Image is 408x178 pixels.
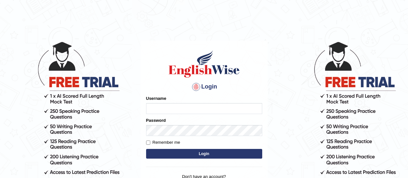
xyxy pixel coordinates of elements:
[146,117,166,123] label: Password
[167,49,241,79] img: Logo of English Wise sign in for intelligent practice with AI
[146,139,180,146] label: Remember me
[146,141,150,145] input: Remember me
[146,149,262,159] button: Login
[146,95,166,101] label: Username
[146,82,262,92] h4: Login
